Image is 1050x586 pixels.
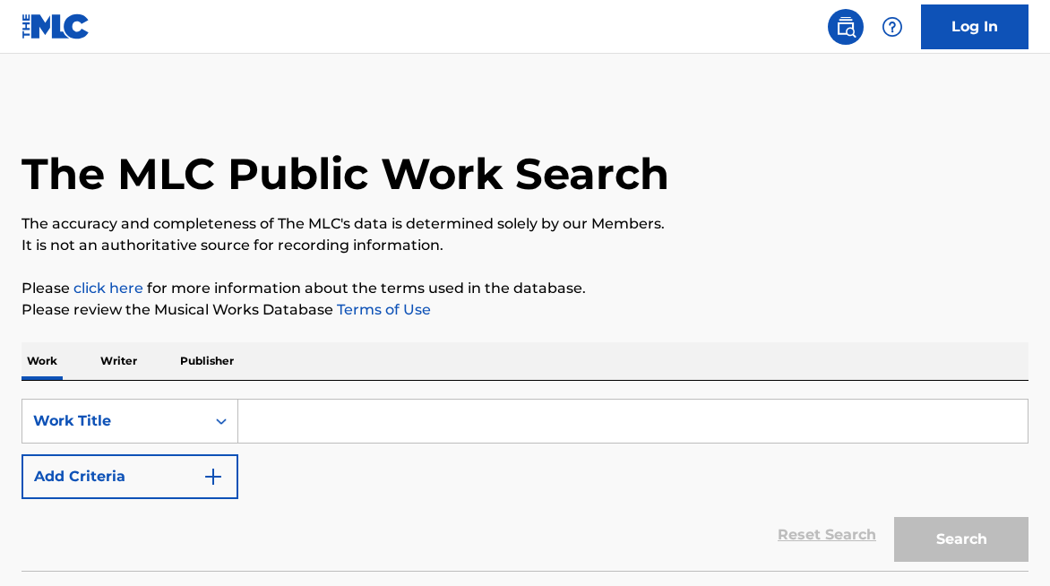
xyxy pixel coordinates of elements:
[921,4,1028,49] a: Log In
[22,235,1028,256] p: It is not an authoritative source for recording information.
[22,13,90,39] img: MLC Logo
[95,342,142,380] p: Writer
[22,342,63,380] p: Work
[882,16,903,38] img: help
[874,9,910,45] div: Help
[22,147,669,201] h1: The MLC Public Work Search
[73,280,143,297] a: click here
[333,301,431,318] a: Terms of Use
[175,342,239,380] p: Publisher
[22,299,1028,321] p: Please review the Musical Works Database
[22,399,1028,571] form: Search Form
[22,278,1028,299] p: Please for more information about the terms used in the database.
[33,410,194,432] div: Work Title
[202,466,224,487] img: 9d2ae6d4665cec9f34b9.svg
[22,213,1028,235] p: The accuracy and completeness of The MLC's data is determined solely by our Members.
[828,9,864,45] a: Public Search
[22,454,238,499] button: Add Criteria
[835,16,856,38] img: search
